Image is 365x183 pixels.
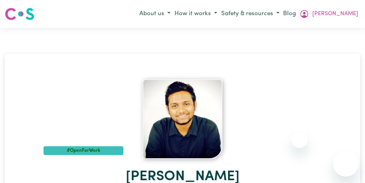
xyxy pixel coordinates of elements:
span: [PERSON_NAME] [312,10,358,18]
button: Safety & resources [219,8,282,21]
img: Omar [143,79,222,159]
a: Careseekers logo [5,5,34,23]
iframe: Close message [292,132,307,148]
a: Blog [282,8,298,20]
a: Omar's profile picture'#OpenForWork [44,79,321,159]
div: #OpenForWork [44,146,123,155]
button: My Account [298,7,360,21]
button: How it works [173,8,219,21]
img: Careseekers logo [5,7,34,21]
button: About us [137,8,173,21]
iframe: Button to launch messaging window [333,151,359,177]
